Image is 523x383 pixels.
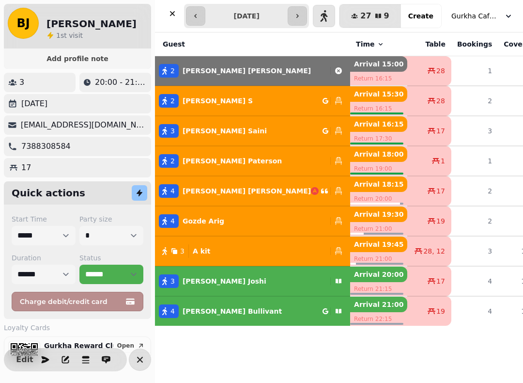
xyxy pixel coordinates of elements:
label: Party size [79,214,143,224]
span: Gurkha Cafe & Restauarant [451,11,500,21]
p: Return 16:15 [350,102,407,115]
span: Create [408,13,433,19]
span: 2 [170,66,175,76]
p: [PERSON_NAME] Paterson [183,156,282,166]
span: 3 [170,126,175,136]
th: Guest [155,32,350,56]
button: 4[PERSON_NAME] [PERSON_NAME] [155,179,350,203]
span: Loyalty Cards [4,323,50,333]
span: Open [117,343,134,349]
span: 19 [436,306,445,316]
td: 1 [451,56,498,86]
button: 4Gozde Arig [155,209,350,233]
span: Time [356,39,374,49]
button: Open [113,341,149,351]
h2: Quick actions [12,186,85,200]
p: Return 21:00 [350,222,407,236]
p: Return 19:00 [350,162,407,176]
button: 2[PERSON_NAME] S [155,89,350,112]
span: 28 [436,66,445,76]
p: Arrival 16:15 [350,116,407,132]
button: Add profile note [8,52,147,65]
button: Gurkha Cafe & Restauarant [446,7,519,25]
button: 4[PERSON_NAME] Bullivant [155,300,350,323]
button: Create [400,4,441,28]
p: [PERSON_NAME] [PERSON_NAME] [183,186,311,196]
span: 4 [170,186,175,196]
span: Edit [19,356,31,364]
td: 2 [451,86,498,116]
p: Return 17:30 [350,132,407,145]
span: Charge debit/credit card [20,298,123,305]
span: 17 [436,276,445,286]
p: [PERSON_NAME] S [183,96,253,106]
span: BJ [16,17,30,29]
th: Table [407,32,451,56]
p: 7388308584 [21,141,71,152]
p: Arrival 19:30 [350,207,407,222]
p: Return 20:00 [350,192,407,206]
p: visit [56,31,83,40]
p: [PERSON_NAME] [PERSON_NAME] [183,66,311,76]
p: 3 [19,77,24,88]
span: st [61,32,69,39]
button: 3[PERSON_NAME] Saini [155,119,350,143]
span: 4 [170,216,175,226]
td: 3 [451,116,498,146]
p: Return 21:15 [350,282,407,296]
span: 2 [170,96,175,106]
span: 28, 12 [423,246,445,256]
td: 2 [451,176,498,206]
p: A kit [193,246,211,256]
p: Return 16:15 [350,72,407,85]
label: Start Time [12,214,76,224]
button: Charge debit/credit card [12,292,143,311]
label: Status [79,253,143,263]
button: 3A kit [155,239,350,263]
p: [PERSON_NAME] Bullivant [183,306,282,316]
button: 279 [339,4,400,28]
p: Arrival 19:45 [350,237,407,252]
p: 17 [21,162,31,174]
p: Arrival 18:15 [350,176,407,192]
button: 2[PERSON_NAME] Paterson [155,149,350,173]
span: 3 [170,276,175,286]
p: [EMAIL_ADDRESS][DOMAIN_NAME] [21,119,147,131]
button: Time [356,39,384,49]
span: 4 [170,306,175,316]
p: Return 22:15 [350,312,407,326]
p: Arrival 15:00 [350,56,407,72]
p: Gurkha Reward Club [44,341,113,351]
span: 17 [436,126,445,136]
span: 1 [441,156,445,166]
p: Gozde Arig [183,216,224,226]
p: [DATE] [21,98,47,110]
p: Arrival 20:00 [350,267,407,282]
p: [PERSON_NAME] Saini [183,126,267,136]
label: Duration [12,253,76,263]
span: 1 [56,32,61,39]
td: 2 [451,206,498,236]
span: 19 [436,216,445,226]
button: Edit [15,350,34,369]
p: Return 21:00 [350,252,407,266]
td: 1 [451,146,498,176]
p: Arrival 15:30 [350,86,407,102]
button: 2[PERSON_NAME] [PERSON_NAME] [155,59,350,82]
h2: [PERSON_NAME] [46,17,137,31]
td: 3 [451,236,498,266]
p: Arrival 18:00 [350,146,407,162]
th: Bookings [451,32,498,56]
td: 4 [451,266,498,296]
span: 9 [384,12,389,20]
p: Arrival 21:00 [350,297,407,312]
span: 27 [360,12,371,20]
span: 3 [180,246,185,256]
span: 28 [436,96,445,106]
p: 20:00 - 21:15 [95,77,147,88]
span: 2 [170,156,175,166]
span: Add profile note [15,55,139,62]
p: [PERSON_NAME] Joshi [183,276,266,286]
td: 4 [451,296,498,326]
button: 3[PERSON_NAME] Joshi [155,270,350,293]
